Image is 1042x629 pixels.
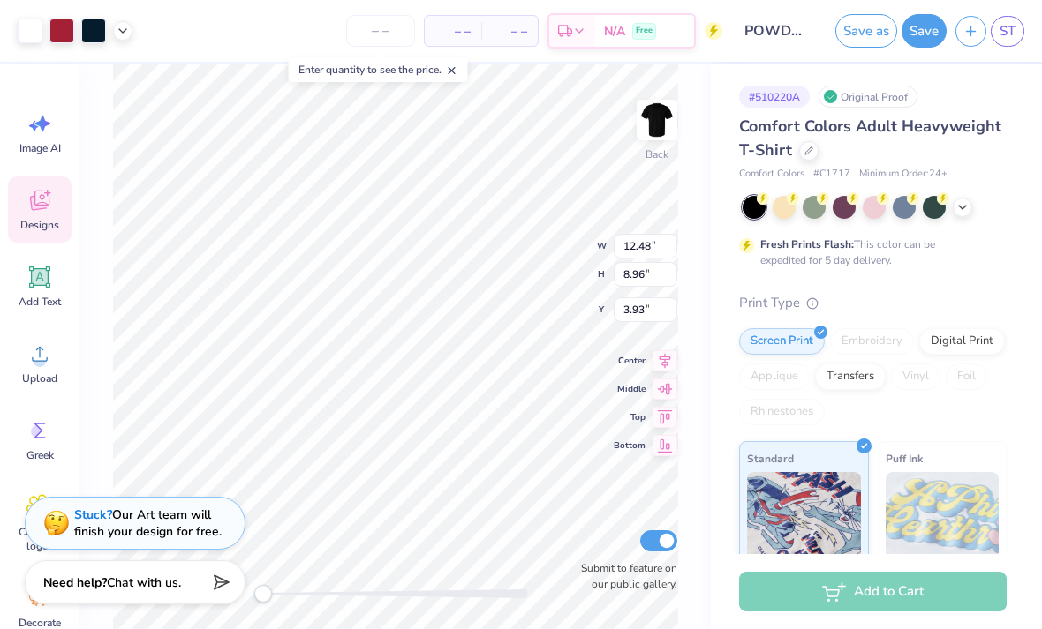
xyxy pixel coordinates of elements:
[435,22,471,41] span: – –
[747,472,861,560] img: Standard
[614,438,646,453] span: Bottom
[19,141,61,155] span: Image AI
[739,399,825,425] div: Rhinestones
[604,22,625,41] span: N/A
[991,16,1024,47] a: ST
[859,167,948,182] span: Minimum Order: 24 +
[835,14,897,48] button: Save as
[886,449,923,468] span: Puff Ink
[20,218,59,232] span: Designs
[739,167,804,182] span: Comfort Colors
[815,363,886,390] div: Transfers
[830,328,914,355] div: Embroidery
[22,371,57,386] span: Upload
[819,86,917,108] div: Original Proof
[636,25,653,37] span: Free
[747,449,794,468] span: Standard
[739,86,810,108] div: # 510220A
[919,328,1005,355] div: Digital Print
[646,146,668,162] div: Back
[739,116,1001,161] span: Comfort Colors Adult Heavyweight T-Shirt
[492,22,527,41] span: – –
[813,167,850,182] span: # C1717
[614,382,646,396] span: Middle
[891,363,940,390] div: Vinyl
[74,506,112,523] strong: Stuck?
[74,506,222,540] div: Our Art team will finish your design for free.
[739,363,810,390] div: Applique
[739,293,1007,313] div: Print Type
[107,574,181,591] span: Chat with us.
[760,236,978,268] div: This color can be expedited for 5 day delivery.
[946,363,987,390] div: Foil
[639,102,675,138] img: Back
[1000,21,1016,41] span: ST
[571,560,677,592] label: Submit to feature on our public gallery.
[43,574,107,591] strong: Need help?
[346,15,415,47] input: – –
[902,14,947,48] button: Save
[760,237,854,251] strong: Fresh Prints Flash:
[731,13,818,49] input: Untitled Design
[26,448,54,462] span: Greek
[886,472,1000,560] img: Puff Ink
[289,57,468,82] div: Enter quantity to see the price.
[254,585,272,603] div: Accessibility label
[19,295,61,309] span: Add Text
[614,354,646,368] span: Center
[11,525,69,553] span: Clipart & logos
[739,328,825,355] div: Screen Print
[614,410,646,424] span: Top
